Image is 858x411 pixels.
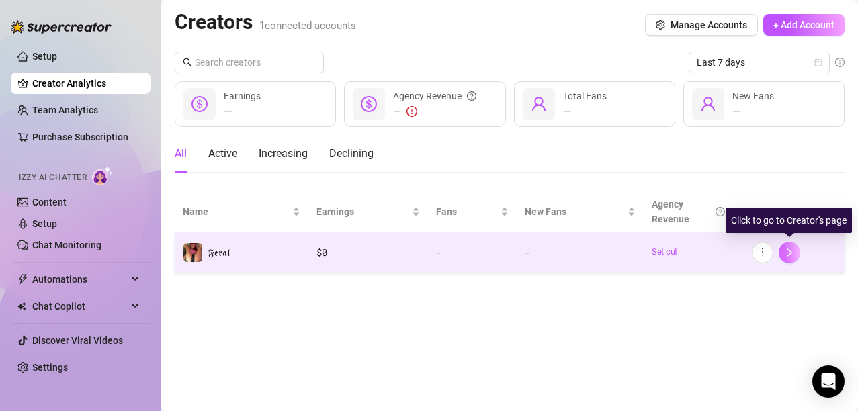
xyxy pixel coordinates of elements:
[183,58,192,67] span: search
[406,106,417,117] span: exclamation-circle
[329,146,374,162] div: Declining
[656,20,665,30] span: setting
[531,96,547,112] span: user
[208,146,237,162] div: Active
[525,204,625,219] span: New Fans
[308,191,428,232] th: Earnings
[652,245,736,259] a: Set cut
[316,245,420,260] div: $ 0
[32,362,68,373] a: Settings
[393,89,476,103] div: Agency Revenue
[436,245,509,260] div: -
[785,248,794,257] span: right
[393,103,476,120] div: —
[32,73,140,94] a: Creator Analytics
[812,365,845,398] div: Open Intercom Messenger
[17,274,28,285] span: thunderbolt
[428,191,517,232] th: Fans
[316,204,409,219] span: Earnings
[224,91,261,101] span: Earnings
[716,197,725,226] span: question-circle
[224,103,261,120] div: —
[467,89,476,103] span: question-circle
[32,269,128,290] span: Automations
[183,243,202,262] img: 𝕱𝖊𝖗𝖆𝖑
[732,103,774,120] div: —
[92,166,113,185] img: AI Chatter
[732,91,774,101] span: New Fans
[175,191,308,232] th: Name
[32,197,67,208] a: Content
[191,96,208,112] span: dollar-circle
[11,20,112,34] img: logo-BBDzfeDw.svg
[32,105,98,116] a: Team Analytics
[814,58,822,66] span: calendar
[32,132,128,142] a: Purchase Subscription
[773,19,834,30] span: + Add Account
[700,96,716,112] span: user
[361,96,377,112] span: dollar-circle
[763,14,845,36] button: + Add Account
[645,14,758,36] button: Manage Accounts
[175,9,356,35] h2: Creators
[32,240,101,250] a: Chat Monitoring
[32,295,128,317] span: Chat Copilot
[208,247,230,258] span: 𝕱𝖊𝖗𝖆𝖑
[259,19,356,32] span: 1 connected accounts
[779,242,800,263] button: right
[758,247,767,257] span: more
[525,245,636,260] div: -
[563,103,607,120] div: —
[32,335,123,346] a: Discover Viral Videos
[517,191,644,232] th: New Fans
[183,204,290,219] span: Name
[726,208,852,233] div: Click to go to Creator's page
[259,146,308,162] div: Increasing
[436,204,498,219] span: Fans
[32,218,57,229] a: Setup
[671,19,747,30] span: Manage Accounts
[835,58,845,67] span: info-circle
[195,55,305,70] input: Search creators
[32,51,57,62] a: Setup
[652,197,726,226] div: Agency Revenue
[175,146,187,162] div: All
[17,302,26,311] img: Chat Copilot
[563,91,607,101] span: Total Fans
[19,171,87,184] span: Izzy AI Chatter
[697,52,822,73] span: Last 7 days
